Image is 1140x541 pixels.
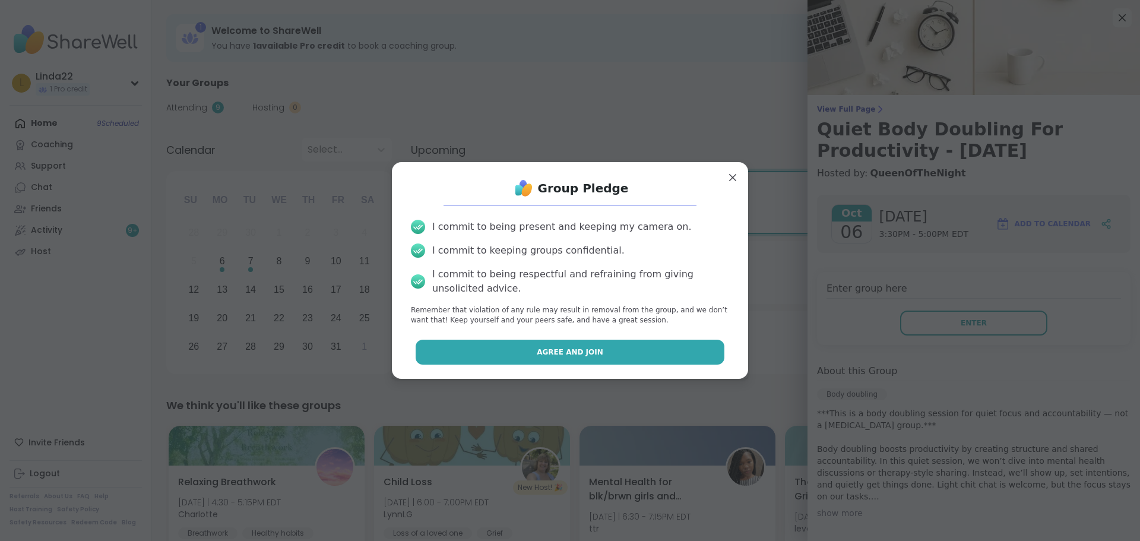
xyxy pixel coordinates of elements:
button: Agree and Join [416,340,725,365]
h1: Group Pledge [538,180,629,197]
span: Agree and Join [537,347,603,357]
div: I commit to being respectful and refraining from giving unsolicited advice. [432,267,729,296]
img: ShareWell Logo [512,176,536,200]
p: Remember that violation of any rule may result in removal from the group, and we don’t want that!... [411,305,729,325]
div: I commit to being present and keeping my camera on. [432,220,691,234]
div: I commit to keeping groups confidential. [432,243,625,258]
